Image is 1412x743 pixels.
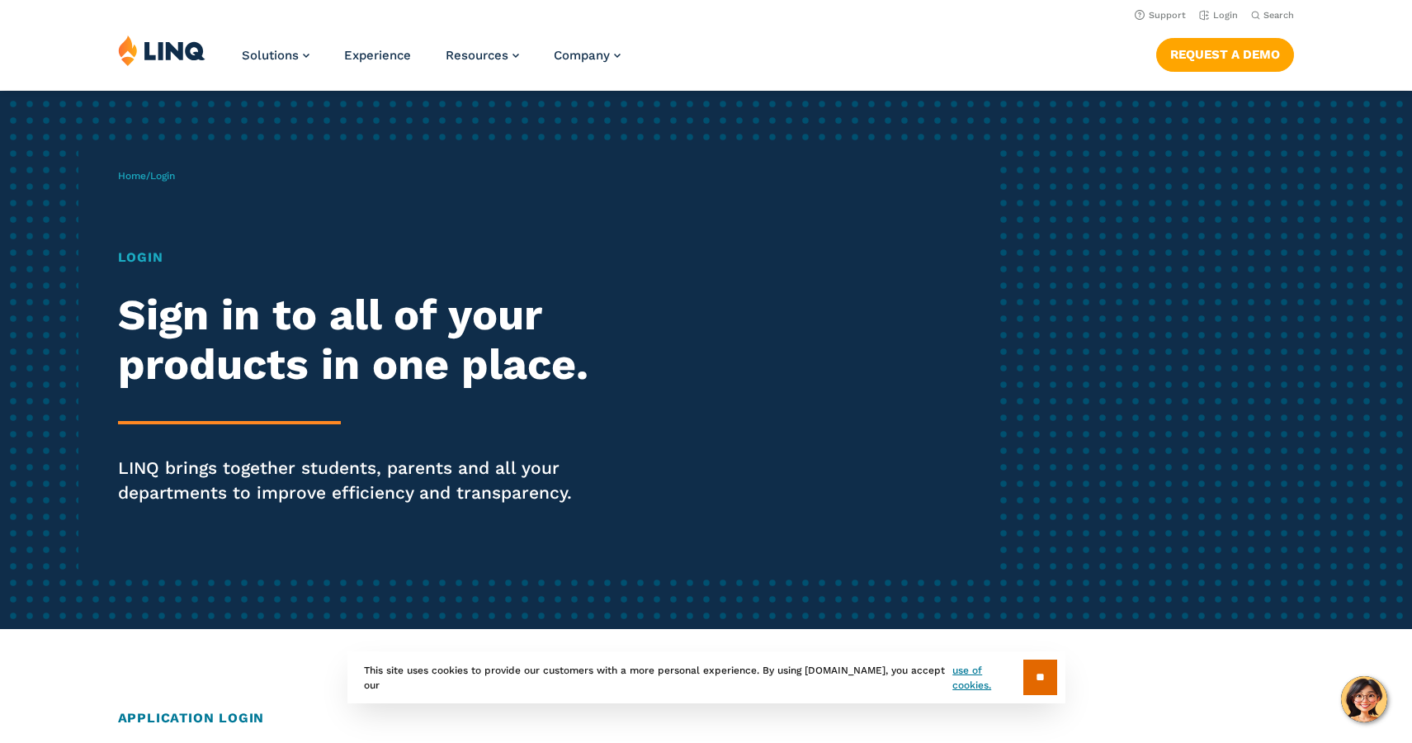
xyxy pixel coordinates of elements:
a: Request a Demo [1156,38,1294,71]
div: This site uses cookies to provide our customers with a more personal experience. By using [DOMAIN... [347,651,1065,703]
a: Support [1135,10,1186,21]
p: LINQ brings together students, parents and all your departments to improve efficiency and transpa... [118,456,662,505]
button: Hello, have a question? Let’s chat. [1341,676,1387,722]
a: Home [118,170,146,182]
span: Login [150,170,175,182]
span: Search [1263,10,1294,21]
a: Login [1199,10,1238,21]
span: Solutions [242,48,299,63]
a: Solutions [242,48,309,63]
nav: Button Navigation [1156,35,1294,71]
button: Open Search Bar [1251,9,1294,21]
a: use of cookies. [952,663,1022,693]
span: Company [554,48,610,63]
a: Experience [344,48,411,63]
nav: Primary Navigation [242,35,621,89]
span: Resources [446,48,508,63]
a: Company [554,48,621,63]
span: / [118,170,175,182]
h1: Login [118,248,662,267]
h2: Sign in to all of your products in one place. [118,291,662,390]
img: LINQ | K‑12 Software [118,35,205,66]
a: Resources [446,48,519,63]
